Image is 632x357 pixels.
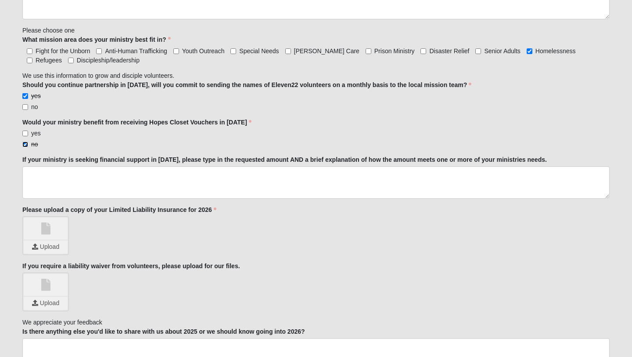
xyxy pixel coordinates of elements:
[475,48,481,54] input: Senior Adults
[22,35,171,44] label: What mission area does your ministry best fit in?
[374,47,415,55] span: Prison Ministry
[22,155,547,164] label: If your ministry is seeking financial support in [DATE], please type in the requested amount AND ...
[22,131,28,136] input: yes
[77,57,140,64] span: Discipleship/leadership
[527,48,532,54] input: Homelessness
[285,48,291,54] input: [PERSON_NAME] Care
[36,57,62,64] span: Refugees
[22,118,251,127] label: Would your ministry benefit from receiving Hopes Closet Vouchers in [DATE]
[22,142,28,147] input: no
[22,205,216,214] label: Please upload a copy of your Limited Liability Insurance for 2026
[27,58,32,63] input: Refugees
[22,93,28,99] input: yes
[31,130,41,137] span: yes
[31,103,38,110] span: no
[22,80,471,89] label: Should you continue partnership in [DATE], will you commit to sending the names of Eleven22 volun...
[22,327,305,336] label: Is there anything else you'd like to share with us about 2025 or we should know going into 2026?
[429,47,469,55] span: Disaster Relief
[366,48,371,54] input: Prison Ministry
[68,58,74,63] input: Discipleship/leadership
[22,262,240,270] label: If you require a liability waiver from volunteers, please upload for our files.
[420,48,426,54] input: Disaster Relief
[484,47,521,55] span: Senior Adults
[105,47,167,55] span: Anti-Human Trafficking
[230,48,236,54] input: Special Needs
[22,104,28,110] input: no
[182,47,225,55] span: Youth Outreach
[96,48,102,54] input: Anti-Human Trafficking
[31,141,38,148] span: no
[36,47,90,55] span: Fight for the Unborn
[173,48,179,54] input: Youth Outreach
[294,47,359,55] span: [PERSON_NAME] Care
[535,47,576,55] span: Homelessness
[239,47,279,55] span: Special Needs
[27,48,32,54] input: Fight for the Unborn
[31,92,41,99] span: yes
